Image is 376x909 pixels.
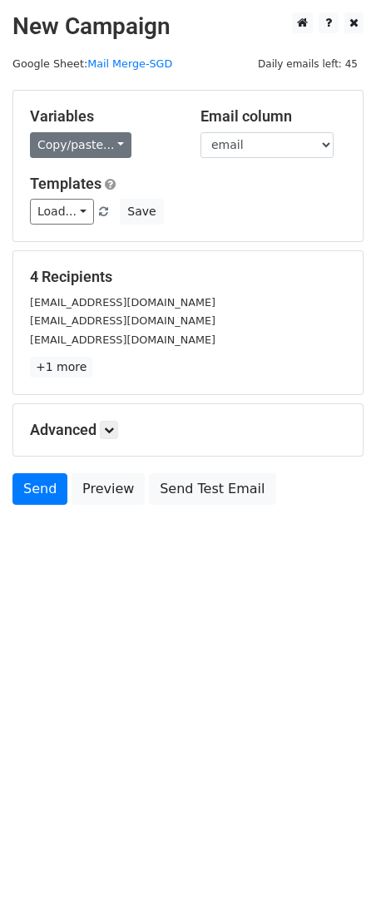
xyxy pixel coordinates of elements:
[30,333,215,346] small: [EMAIL_ADDRESS][DOMAIN_NAME]
[30,314,215,327] small: [EMAIL_ADDRESS][DOMAIN_NAME]
[252,55,364,73] span: Daily emails left: 45
[30,296,215,309] small: [EMAIL_ADDRESS][DOMAIN_NAME]
[252,57,364,70] a: Daily emails left: 45
[30,107,176,126] h5: Variables
[293,829,376,909] iframe: Chat Widget
[12,57,172,70] small: Google Sheet:
[72,473,145,505] a: Preview
[87,57,172,70] a: Mail Merge-SGD
[120,199,163,225] button: Save
[30,132,131,158] a: Copy/paste...
[12,12,364,41] h2: New Campaign
[30,175,101,192] a: Templates
[30,421,346,439] h5: Advanced
[12,473,67,505] a: Send
[30,268,346,286] h5: 4 Recipients
[30,199,94,225] a: Load...
[149,473,275,505] a: Send Test Email
[200,107,346,126] h5: Email column
[30,357,92,378] a: +1 more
